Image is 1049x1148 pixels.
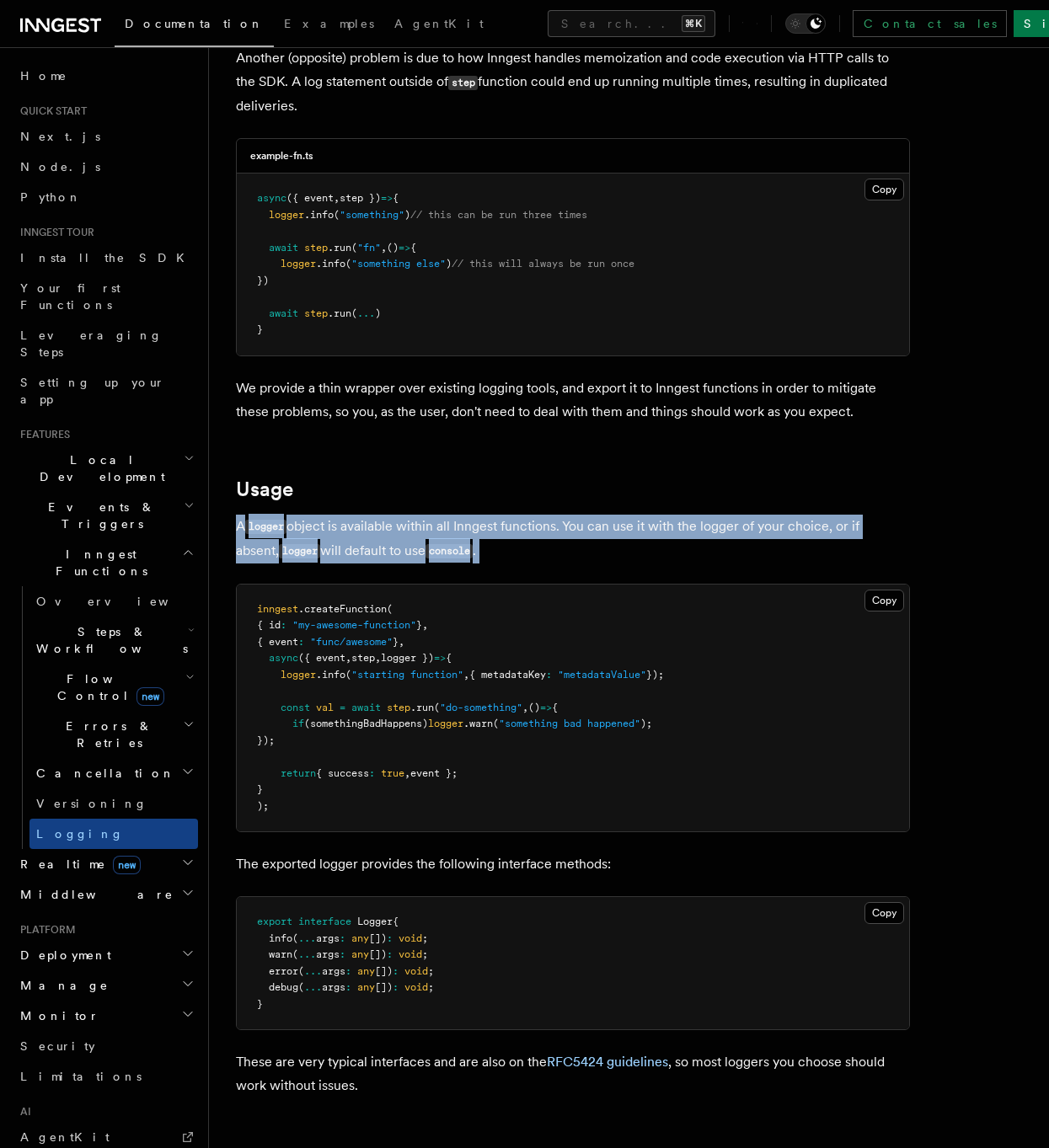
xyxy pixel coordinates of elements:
span: Next.js [20,130,100,143]
span: Overview [36,595,210,608]
span: , [463,669,469,681]
span: Your first Functions [20,281,120,312]
a: Security [13,1031,198,1061]
span: ( [345,669,351,681]
span: event }; [410,767,458,779]
span: logger [269,209,304,221]
code: logger [245,520,286,534]
span: "something bad happened" [499,718,640,729]
span: ... [298,948,316,960]
span: Logger [357,916,393,927]
span: return [281,767,316,779]
span: void [399,932,422,944]
span: { [393,916,399,927]
a: Python [13,182,198,212]
span: info [269,932,292,944]
span: { event [257,636,298,648]
p: The exported logger provides the following interface methods: [236,852,910,876]
span: (somethingBadHappens) [304,718,428,729]
span: ( [345,258,351,270]
span: args [316,932,340,944]
button: Copy [864,179,904,200]
span: { metadataKey [469,669,546,681]
span: ) [404,209,410,221]
a: RFC5424 guidelines [547,1054,668,1070]
span: Install the SDK [20,251,195,264]
span: new [136,687,164,706]
span: step [304,242,328,254]
button: Middleware [13,879,198,910]
span: .run [328,242,351,254]
span: ... [357,307,375,319]
a: Contact sales [853,10,1007,37]
span: void [404,981,428,993]
span: , [404,767,410,779]
button: Deployment [13,940,198,970]
span: Setting up your app [20,376,165,406]
span: ) [446,258,452,270]
span: => [540,702,552,713]
span: true [381,767,404,779]
span: { [410,242,416,254]
span: "starting function" [351,669,463,681]
span: } [393,636,399,648]
span: , [399,636,404,648]
span: { id [257,619,281,631]
span: Middleware [13,886,174,903]
span: step }) [340,192,381,204]
a: Limitations [13,1061,198,1092]
span: // this can be run three times [410,209,587,221]
span: , [422,619,428,631]
span: ... [304,981,322,993]
span: : [387,932,393,944]
span: warn [269,948,292,960]
span: args [322,981,345,993]
span: => [381,192,393,204]
span: : [340,948,345,960]
span: await [269,242,298,254]
span: { [393,192,399,204]
span: "something else" [351,258,446,270]
button: Toggle dark mode [785,13,826,34]
span: ( [334,209,340,221]
span: Features [13,428,70,441]
span: ); [640,718,652,729]
span: // this will always be run once [452,258,634,270]
code: logger [279,544,320,558]
span: void [399,948,422,960]
span: Inngest tour [13,226,94,239]
span: Events & Triggers [13,499,184,532]
span: []) [369,948,387,960]
span: , [345,652,351,664]
h3: example-fn.ts [250,149,313,163]
button: Manage [13,970,198,1001]
span: if [292,718,304,729]
button: Errors & Retries [29,711,198,758]
span: step [387,702,410,713]
p: Another (opposite) problem is due to how Inngest handles memoization and code execution via HTTP ... [236,46,910,118]
span: Steps & Workflows [29,623,188,657]
span: []) [375,981,393,993]
a: Setting up your app [13,367,198,414]
span: }); [257,734,275,746]
span: step [351,652,375,664]
span: } [257,998,263,1010]
span: Security [20,1039,95,1053]
a: Home [13,61,198,91]
p: A object is available within all Inngest functions. You can use it with the logger of your choice... [236,515,910,563]
span: async [257,192,286,204]
button: Copy [864,902,904,924]
kbd: ⌘K [682,15,705,32]
span: "my-awesome-function" [292,619,416,631]
span: ; [422,932,428,944]
span: = [340,702,345,713]
span: export [257,916,292,927]
span: await [351,702,381,713]
span: await [269,307,298,319]
span: .warn [463,718,493,729]
span: Leveraging Steps [20,328,163,359]
span: : [387,948,393,960]
span: Inngest Functions [13,546,182,579]
span: interface [298,916,351,927]
span: ( [298,981,304,993]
